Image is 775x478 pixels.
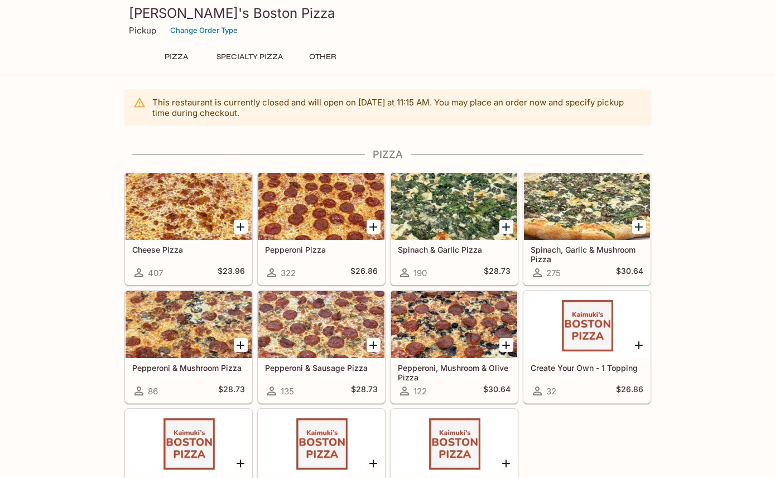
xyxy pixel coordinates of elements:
button: Add Spinach, Garlic & Mushroom Pizza [632,220,646,234]
button: Other [298,49,348,65]
h5: Spinach, Garlic & Mushroom Pizza [531,245,643,263]
button: Add Create Your Own 1/2 & 1/2 Combo! [499,456,513,470]
h5: $30.64 [616,266,643,279]
h5: $26.86 [616,384,643,398]
span: 275 [546,268,561,278]
div: Create Your Own - 3 Toppings [258,409,384,476]
a: Create Your Own - 1 Topping32$26.86 [523,291,651,403]
a: Pepperoni & Mushroom Pizza86$28.73 [125,291,252,403]
p: This restaurant is currently closed and will open on [DATE] at 11:15 AM . You may place an order ... [152,97,642,118]
button: Add Pepperoni Pizza [367,220,381,234]
h5: $26.86 [350,266,378,279]
button: Add Pepperoni & Sausage Pizza [367,338,381,352]
button: Specialty Pizza [210,49,289,65]
h5: Pepperoni & Sausage Pizza [265,363,378,373]
div: Pepperoni & Mushroom Pizza [126,291,252,358]
a: Pepperoni Pizza322$26.86 [258,172,385,285]
a: Spinach, Garlic & Mushroom Pizza275$30.64 [523,172,651,285]
span: 135 [281,386,294,397]
h5: $28.73 [351,384,378,398]
a: Spinach & Garlic Pizza190$28.73 [391,172,518,285]
button: Add Pepperoni, Mushroom & Olive Pizza [499,338,513,352]
span: 190 [413,268,427,278]
div: Create Your Own - 1 Topping [524,291,650,358]
div: Cheese Pizza [126,173,252,240]
button: Add Pepperoni & Mushroom Pizza [234,338,248,352]
span: 32 [546,386,556,397]
div: Pepperoni, Mushroom & Olive Pizza [391,291,517,358]
div: Create Your Own - 2 Toppings [126,409,252,476]
button: Add Create Your Own - 1 Topping [632,338,646,352]
h5: $28.73 [484,266,511,279]
h5: $28.73 [218,384,245,398]
span: 122 [413,386,427,397]
button: Change Order Type [165,22,243,39]
button: Add Cheese Pizza [234,220,248,234]
button: Add Create Your Own - 2 Toppings [234,456,248,470]
a: Pepperoni & Sausage Pizza135$28.73 [258,291,385,403]
h5: Pepperoni Pizza [265,245,378,254]
button: Pizza [151,49,201,65]
div: Spinach, Garlic & Mushroom Pizza [524,173,650,240]
h5: Create Your Own - 1 Topping [531,363,643,373]
div: Spinach & Garlic Pizza [391,173,517,240]
div: Create Your Own 1/2 & 1/2 Combo! [391,409,517,476]
span: 86 [148,386,158,397]
h5: $23.96 [218,266,245,279]
h5: $30.64 [483,384,511,398]
div: Pepperoni Pizza [258,173,384,240]
button: Add Create Your Own - 3 Toppings [367,456,381,470]
span: 322 [281,268,296,278]
button: Add Spinach & Garlic Pizza [499,220,513,234]
h3: [PERSON_NAME]'s Boston Pizza [129,4,647,22]
h5: Spinach & Garlic Pizza [398,245,511,254]
a: Cheese Pizza407$23.96 [125,172,252,285]
p: Pickup [129,25,156,36]
h5: Cheese Pizza [132,245,245,254]
h4: Pizza [124,148,651,161]
h5: Pepperoni & Mushroom Pizza [132,363,245,373]
a: Pepperoni, Mushroom & Olive Pizza122$30.64 [391,291,518,403]
h5: Pepperoni, Mushroom & Olive Pizza [398,363,511,382]
span: 407 [148,268,163,278]
div: Pepperoni & Sausage Pizza [258,291,384,358]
